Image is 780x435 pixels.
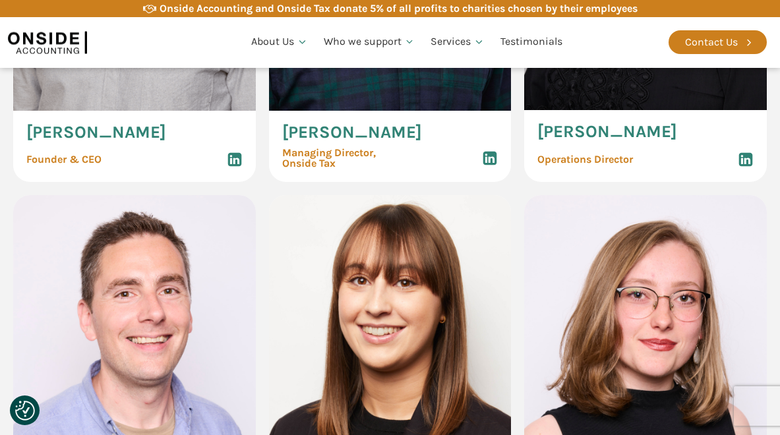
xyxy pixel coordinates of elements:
a: About Us [243,20,316,65]
span: Managing Director, Onside Tax [282,148,376,169]
span: Operations Director [537,154,633,165]
a: Services [423,20,493,65]
a: Testimonials [493,20,570,65]
button: Consent Preferences [15,401,35,420]
span: [PERSON_NAME] [282,124,422,141]
span: [PERSON_NAME] [26,124,166,141]
img: Revisit consent button [15,401,35,420]
div: Contact Us [685,34,738,51]
a: Who we support [316,20,423,65]
span: Founder & CEO [26,154,102,165]
img: Onside Accounting [8,27,87,57]
span: [PERSON_NAME] [537,123,677,140]
a: Contact Us [669,30,767,54]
